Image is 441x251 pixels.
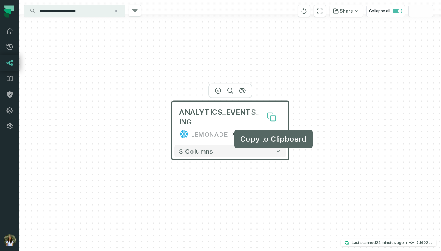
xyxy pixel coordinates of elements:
[113,8,119,14] button: Clear search query
[191,129,228,139] div: LEMONADE
[4,234,16,246] img: avatar of Noa Gordon
[341,239,436,246] button: Last scanned[DATE] 4:09:05 PM7d602ce
[376,240,404,245] relative-time: Sep 25, 2025, 4:09 PM GMT+3
[366,5,405,17] button: Collapse all
[234,130,313,148] div: Copy to Clipboard
[239,129,263,139] div: PUBLIC
[179,148,213,155] span: 3 columns
[421,5,433,17] button: zoom out
[416,241,433,245] h4: 7d602ce
[330,5,363,17] button: Share
[179,107,281,127] span: ANALYTICS_EVENTS_STAGING
[352,240,404,246] p: Last scanned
